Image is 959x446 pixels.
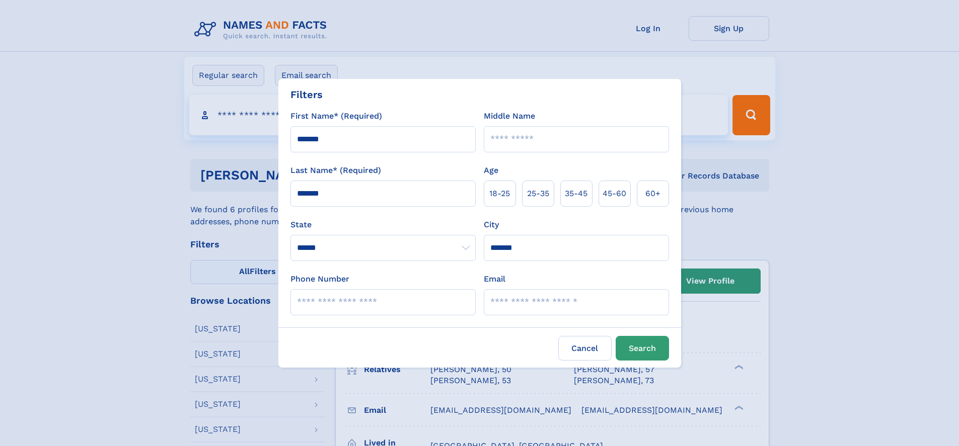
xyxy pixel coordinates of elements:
label: Email [484,273,505,285]
div: Filters [290,87,323,102]
span: 25‑35 [527,188,549,200]
label: Age [484,164,498,176]
label: Last Name* (Required) [290,164,381,176]
span: 18‑25 [489,188,510,200]
span: 60+ [645,188,660,200]
label: Middle Name [484,110,535,122]
button: Search [616,336,669,361]
label: First Name* (Required) [290,110,382,122]
label: Phone Number [290,273,349,285]
span: 45‑60 [603,188,626,200]
label: City [484,219,499,231]
label: Cancel [558,336,612,361]
label: State [290,219,476,231]
span: 35‑45 [565,188,587,200]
